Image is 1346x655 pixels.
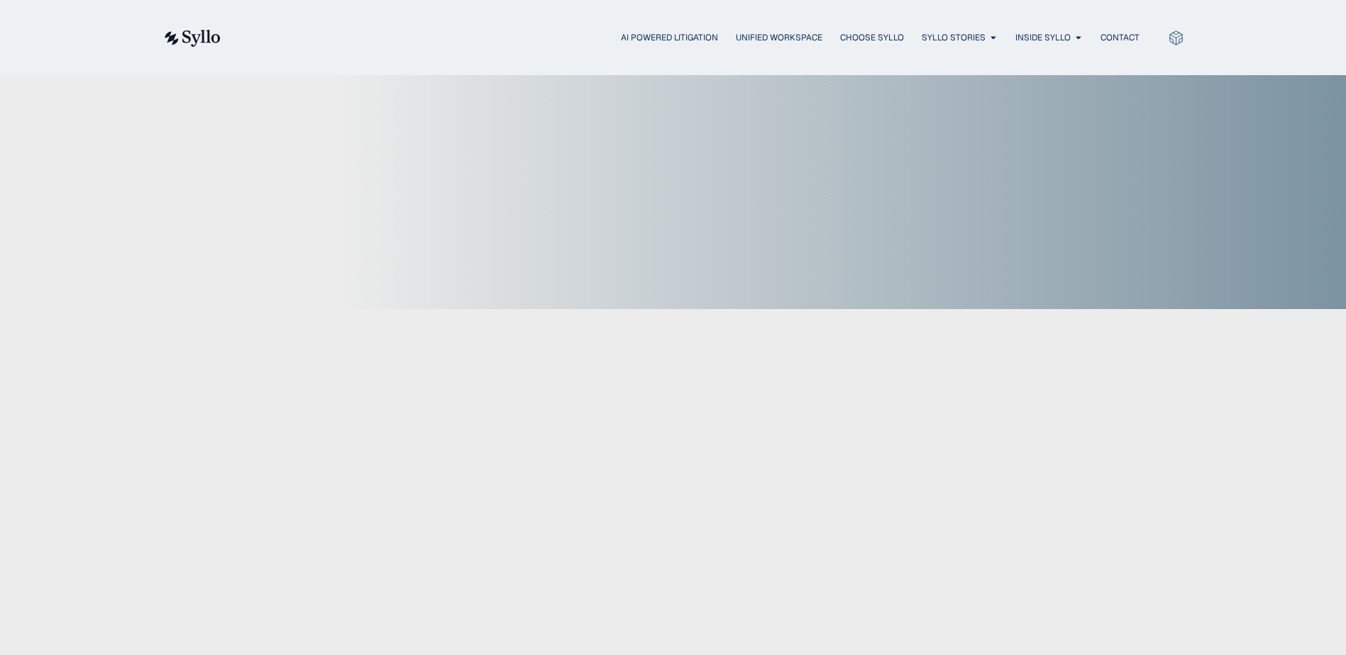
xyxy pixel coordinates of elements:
[1015,31,1071,44] a: Inside Syllo
[840,31,904,44] a: Choose Syllo
[249,31,1140,45] nav: Menu
[621,31,718,44] a: AI Powered Litigation
[736,31,822,44] a: Unified Workspace
[1100,31,1140,44] a: Contact
[162,30,221,47] img: syllo
[922,31,986,44] a: Syllo Stories
[249,31,1140,45] div: Menu Toggle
